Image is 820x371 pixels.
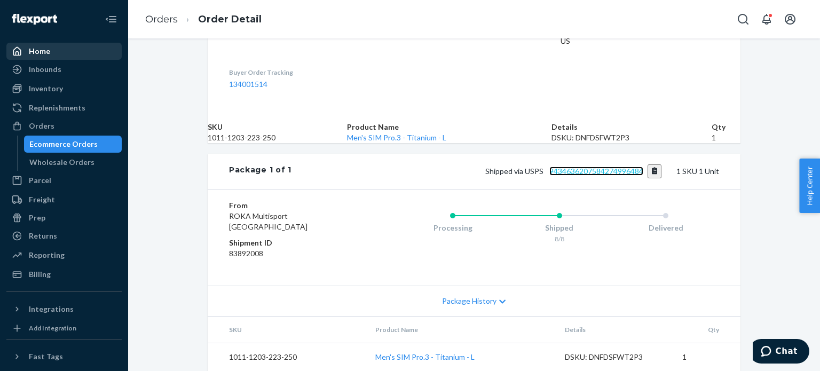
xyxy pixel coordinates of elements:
span: Shipped via USPS [485,167,662,176]
button: Close Navigation [100,9,122,30]
td: 1 [712,132,740,143]
div: 8/8 [506,234,613,243]
div: 1 SKU 1 Unit [291,164,719,178]
th: SKU [208,317,367,343]
th: Product Name [367,317,556,343]
div: Add Integration [29,323,76,333]
a: Home [6,43,122,60]
th: Details [551,122,712,132]
iframe: Opens a widget where you can chat to one of our agents [753,339,809,366]
a: Reporting [6,247,122,264]
td: 1011-1203-223-250 [208,343,367,371]
a: Inbounds [6,61,122,78]
div: Wholesale Orders [29,157,94,168]
div: Delivered [612,223,719,233]
th: Qty [712,122,740,132]
dt: Buyer Order Tracking [229,68,408,77]
button: Copy tracking number [648,164,662,178]
button: Fast Tags [6,348,122,365]
a: Order Detail [198,13,262,25]
div: DSKU: DNFDSFWT2P3 [551,132,712,143]
td: 1 [674,343,740,371]
button: Open account menu [779,9,801,30]
a: Inventory [6,80,122,97]
a: Orders [6,117,122,135]
a: Prep [6,209,122,226]
div: Reporting [29,250,65,261]
a: Billing [6,266,122,283]
div: Prep [29,212,45,223]
th: SKU [208,122,347,132]
div: Inventory [29,83,63,94]
div: DSKU: DNFDSFWT2P3 [565,352,665,362]
div: Package 1 of 1 [229,164,291,178]
button: Open Search Box [732,9,754,30]
div: Processing [399,223,506,233]
button: Open notifications [756,9,777,30]
a: Freight [6,191,122,208]
div: Inbounds [29,64,61,75]
a: Parcel [6,172,122,189]
div: Fast Tags [29,351,63,362]
a: Men's SIM Pro.3 - Titanium - L [375,352,475,361]
ol: breadcrumbs [137,4,270,35]
th: Qty [674,317,740,343]
a: Ecommerce Orders [24,136,122,153]
dt: Shipment ID [229,238,357,248]
a: Add Integration [6,322,122,335]
div: Returns [29,231,57,241]
button: Help Center [799,159,820,213]
div: Billing [29,269,51,280]
div: Ecommerce Orders [29,139,98,149]
a: Returns [6,227,122,244]
a: 134001514 [229,80,267,89]
a: Replenishments [6,99,122,116]
div: Integrations [29,304,74,314]
div: Replenishments [29,102,85,113]
div: Shipped [506,223,613,233]
td: 1011-1203-223-250 [208,132,347,143]
div: Orders [29,121,54,131]
a: 9434636207584274996484 [549,167,643,176]
th: Details [556,317,674,343]
div: Freight [29,194,55,205]
a: Orders [145,13,178,25]
span: Package History [442,296,496,306]
a: Men's SIM Pro.3 - Titanium - L [347,133,446,142]
th: Product Name [347,122,551,132]
div: Parcel [29,175,51,186]
dt: From [229,200,357,211]
div: Home [29,46,50,57]
a: Wholesale Orders [24,154,122,171]
span: ROKA Multisport [GEOGRAPHIC_DATA] [229,211,307,231]
img: Flexport logo [12,14,57,25]
button: Integrations [6,301,122,318]
dd: 83892008 [229,248,357,259]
